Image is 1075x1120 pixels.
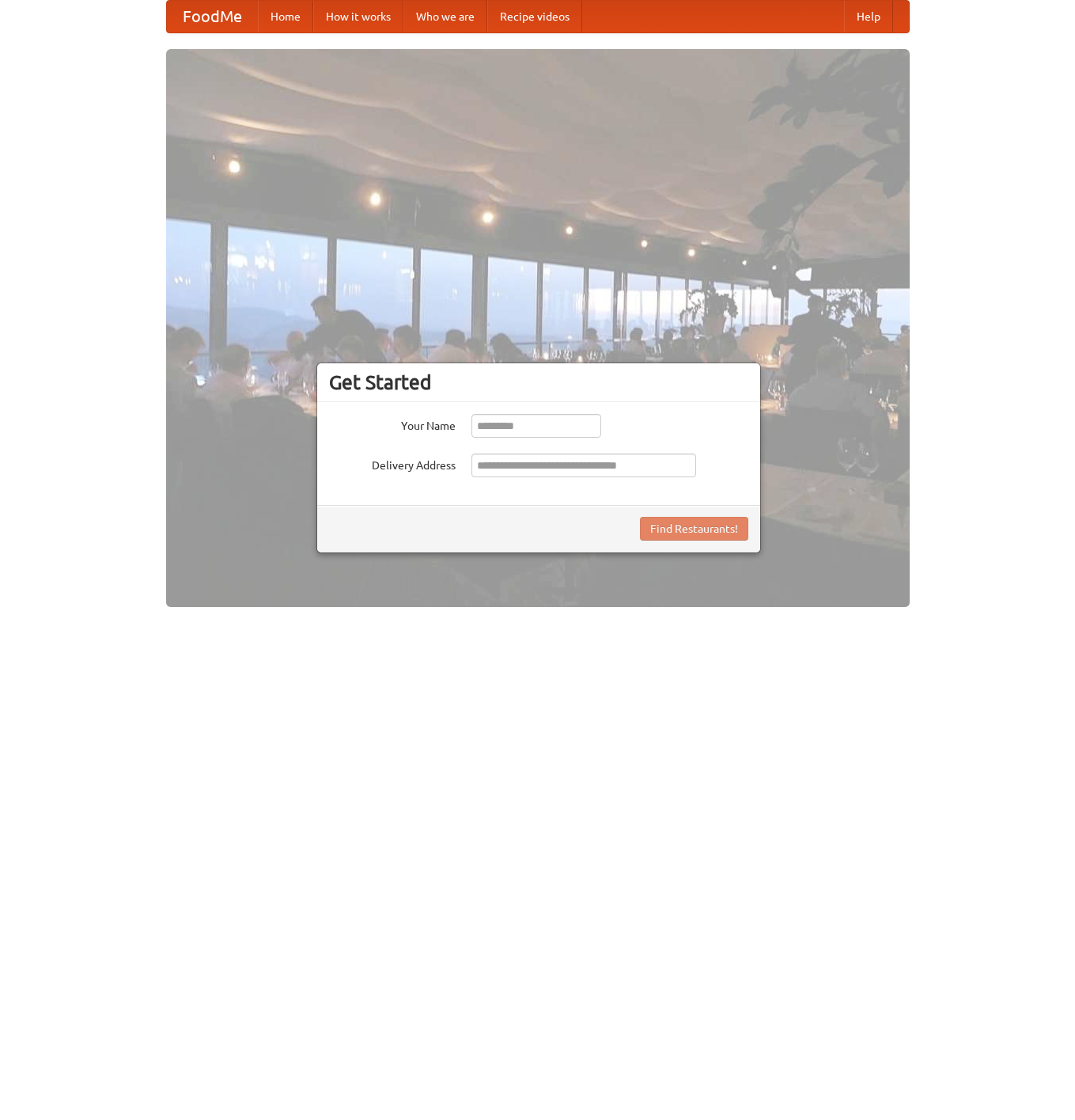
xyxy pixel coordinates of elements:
[487,1,582,32] a: Recipe videos
[167,1,258,32] a: FoodMe
[329,414,456,434] label: Your Name
[844,1,893,32] a: Help
[640,517,748,541] button: Find Restaurants!
[329,370,748,394] h3: Get Started
[258,1,313,32] a: Home
[403,1,487,32] a: Who we are
[313,1,403,32] a: How it works
[329,454,456,473] label: Delivery Address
